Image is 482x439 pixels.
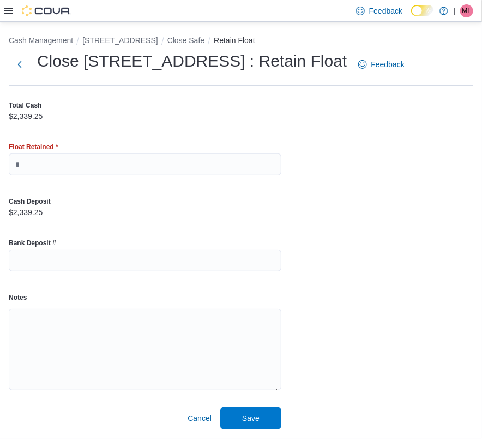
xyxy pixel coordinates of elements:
button: Cancel [183,407,216,429]
nav: An example of EuiBreadcrumbs [9,35,473,48]
label: Total Cash [9,101,41,110]
label: Notes [9,293,27,302]
button: Cash Management [9,36,73,45]
button: Close Safe [167,36,204,45]
button: Retain Float [214,36,255,45]
button: Save [220,407,281,429]
button: Next [9,54,31,75]
p: $2,339.25 [9,112,43,121]
span: Feedback [369,5,402,16]
p: $2,339.25 [9,208,43,217]
span: ML [462,4,472,17]
label: Float Retained * [9,143,58,151]
h1: Close [STREET_ADDRESS] : Retain Float [37,50,347,72]
p: | [454,4,456,17]
label: Cash Deposit [9,197,51,206]
div: Marc Lagace [460,4,473,17]
button: [STREET_ADDRESS] [82,36,158,45]
img: Cova [22,5,71,16]
span: Cancel [188,413,212,424]
span: Dark Mode [411,16,412,17]
span: Save [242,413,260,424]
a: Feedback [354,54,409,75]
span: Feedback [371,59,405,70]
input: Dark Mode [411,5,434,16]
label: Bank Deposit # [9,239,56,247]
